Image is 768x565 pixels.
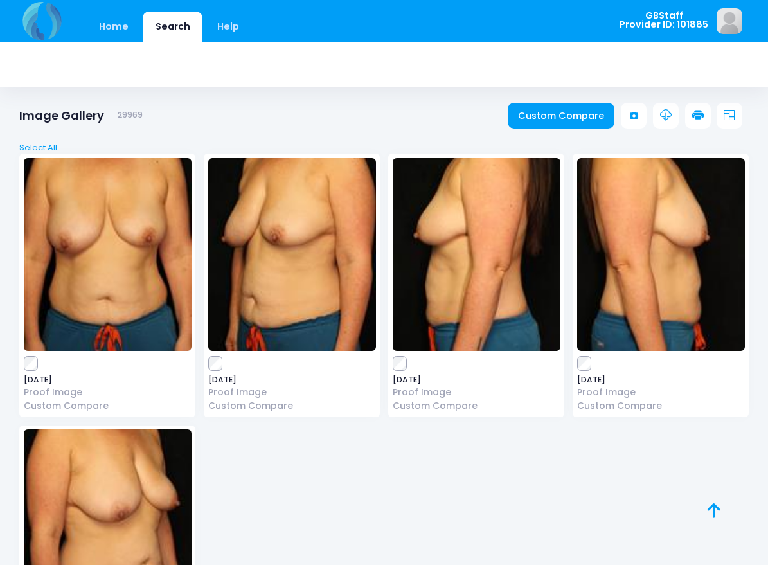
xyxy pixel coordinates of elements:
img: image [717,8,742,34]
a: Custom Compare [577,399,745,413]
img: image [577,158,745,351]
a: Custom Compare [208,399,376,413]
a: Proof Image [577,386,745,399]
span: [DATE] [577,376,745,384]
a: Select All [15,141,753,154]
a: Custom Compare [508,103,615,129]
img: image [208,158,376,351]
a: Proof Image [208,386,376,399]
h1: Image Gallery [19,109,143,122]
a: Custom Compare [393,399,560,413]
a: Custom Compare [24,399,192,413]
img: image [24,158,192,351]
img: image [393,158,560,351]
a: Home [86,12,141,42]
a: Help [205,12,252,42]
span: [DATE] [24,376,192,384]
span: [DATE] [393,376,560,384]
a: Proof Image [393,386,560,399]
a: Proof Image [24,386,192,399]
span: GBStaff Provider ID: 101885 [620,11,708,30]
small: 29969 [118,111,143,120]
a: Search [143,12,202,42]
span: [DATE] [208,376,376,384]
